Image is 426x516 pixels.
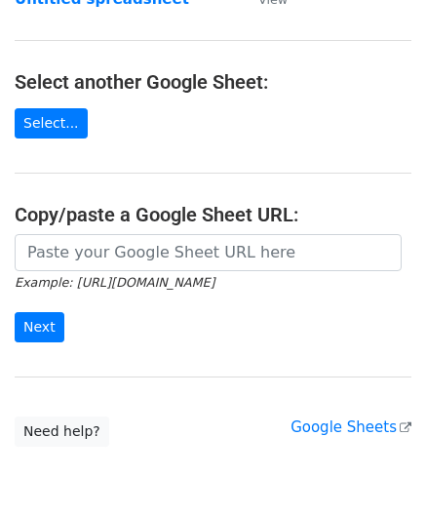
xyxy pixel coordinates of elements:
small: Example: [URL][DOMAIN_NAME] [15,275,214,290]
input: Next [15,312,64,342]
h4: Copy/paste a Google Sheet URL: [15,203,411,226]
h4: Select another Google Sheet: [15,70,411,94]
a: Google Sheets [290,418,411,436]
a: Need help? [15,417,109,447]
input: Paste your Google Sheet URL here [15,234,402,271]
a: Select... [15,108,88,139]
